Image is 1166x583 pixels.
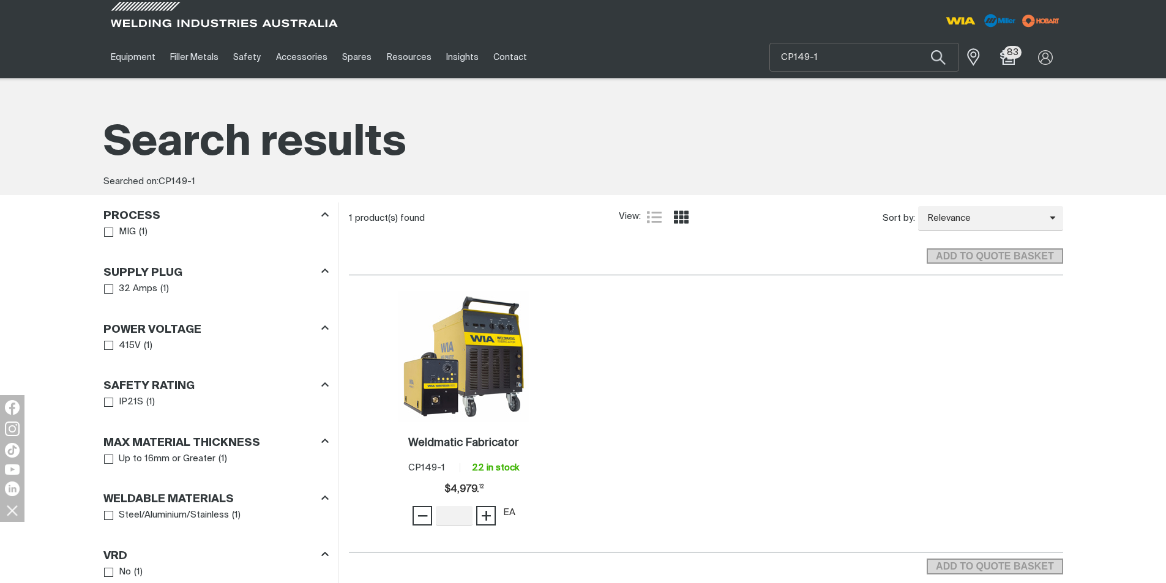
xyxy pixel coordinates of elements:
[408,436,519,450] a: Weldmatic Fabricator
[104,224,136,240] a: MIG
[134,565,143,579] span: ( 1 )
[159,177,195,186] span: CP149-1
[647,210,662,225] a: List view
[104,338,328,354] ul: Power Voltage
[103,207,329,224] div: Process
[927,248,1063,264] button: Add selected products to the shopping cart
[226,36,268,78] a: Safety
[103,36,823,78] nav: Main
[119,395,143,409] span: IP21S
[928,559,1061,574] span: ADD TO QUOTE BASKET
[5,443,20,458] img: TikTok
[883,212,915,226] span: Sort by:
[103,175,1063,189] div: Searched on:
[917,43,959,72] button: Search products
[119,282,157,296] span: 32 Amps
[104,507,328,524] ul: Weldable Materials
[103,436,260,450] h3: Max Material Thickness
[439,36,486,78] a: Insights
[104,451,216,467] a: Up to 16mm or Greater
[349,202,1063,234] section: Product list controls
[119,225,136,239] span: MIG
[144,339,152,353] span: ( 1 )
[104,338,141,354] a: 415V
[349,212,619,225] div: 1
[5,400,20,415] img: Facebook
[104,224,328,240] ul: Process
[103,264,329,280] div: Supply Plug
[219,452,227,466] span: ( 1 )
[104,394,144,410] a: IP21S
[103,116,1063,171] h1: Search results
[104,564,328,581] ul: VRD
[486,36,534,78] a: Contact
[104,564,132,581] a: No
[503,506,515,520] div: EA
[103,434,329,450] div: Max Material Thickness
[119,339,141,353] span: 415V
[408,463,445,472] span: CP149-1
[479,485,484,489] sup: 12
[103,323,201,337] h3: Power Voltage
[139,225,148,239] span: ( 1 )
[104,451,328,467] ul: Max Material Thickness
[103,491,329,507] div: Weldable Materials
[269,36,335,78] a: Accessories
[619,210,641,224] span: View:
[927,555,1063,574] section: Add to cart control
[103,379,195,393] h3: Safety Rating
[349,234,1063,268] section: Add to cart control
[119,508,229,522] span: Steel/Aluminium/Stainless
[5,421,20,436] img: Instagram
[5,464,20,475] img: YouTube
[770,43,959,71] input: Product name or item number...
[104,281,158,297] a: 32 Amps
[379,36,438,78] a: Resources
[103,209,160,223] h3: Process
[103,492,234,507] h3: Weldable Materials
[119,452,215,466] span: Up to 16mm or Greater
[104,394,328,410] ul: Safety Rating
[119,565,131,579] span: No
[2,500,23,521] img: hide socials
[163,36,226,78] a: Filler Metals
[103,547,329,563] div: VRD
[928,248,1061,264] span: ADD TO QUOTE BASKET
[103,549,127,563] h3: VRD
[232,508,241,522] span: ( 1 )
[444,477,484,502] div: Price
[103,266,182,280] h3: Supply Plug
[444,477,484,502] span: $4,979.
[146,395,155,409] span: ( 1 )
[5,481,20,496] img: LinkedIn
[335,36,379,78] a: Spares
[103,36,163,78] a: Equipment
[417,505,428,526] span: −
[1018,12,1063,30] img: miller
[160,282,169,296] span: ( 1 )
[398,291,529,422] img: Weldmatic Fabricator
[472,463,519,472] span: 22 in stock
[103,377,329,394] div: Safety Rating
[355,214,425,223] span: product(s) found
[103,321,329,337] div: Power Voltage
[918,212,1050,226] span: Relevance
[104,507,230,524] a: Steel/Aluminium/Stainless
[927,559,1063,574] button: Add selected products to the shopping cart
[408,437,519,448] h2: Weldmatic Fabricator
[104,281,328,297] ul: Supply Plug
[480,505,492,526] span: +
